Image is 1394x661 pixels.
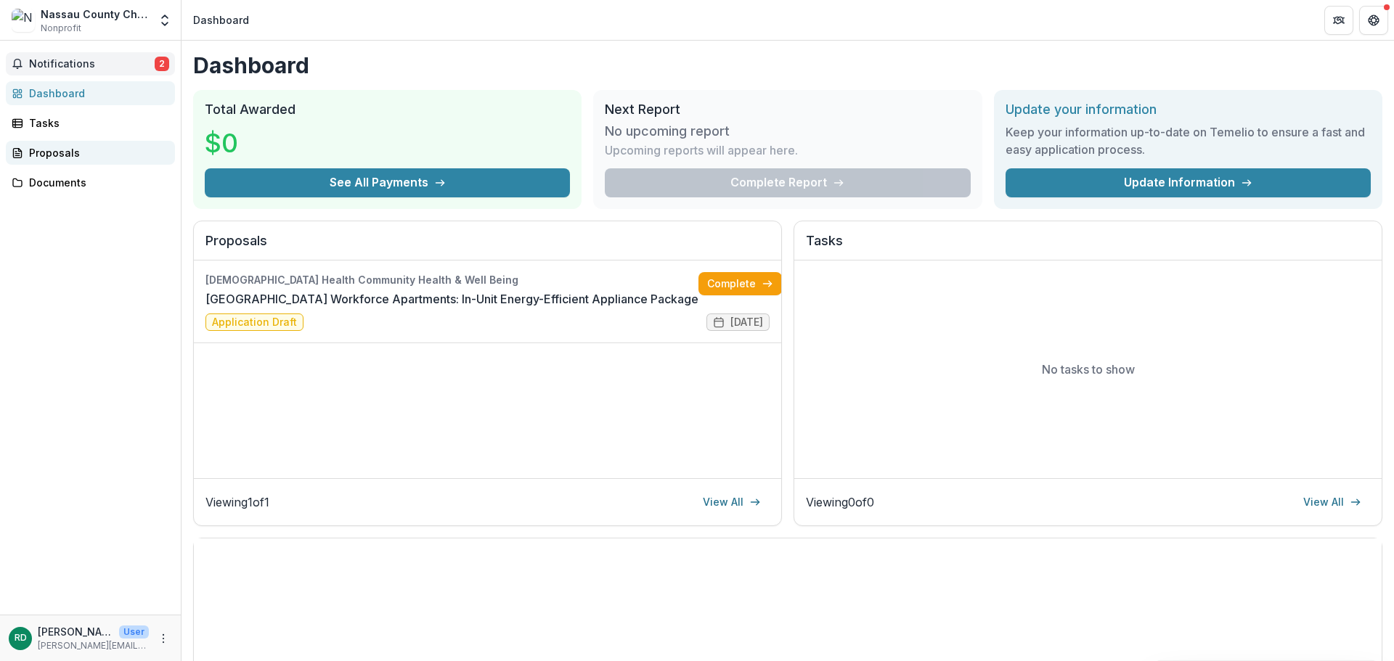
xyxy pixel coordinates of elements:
h2: Next Report [605,102,970,118]
a: [GEOGRAPHIC_DATA] Workforce Apartments: In-Unit Energy-Efficient Appliance Package [205,290,698,308]
p: Viewing 1 of 1 [205,493,269,511]
span: Notifications [29,58,155,70]
img: Nassau County Chamber of Commerce [12,9,35,32]
button: Notifications2 [6,52,175,75]
p: Viewing 0 of 0 [806,493,874,511]
span: 2 [155,57,169,71]
a: Documents [6,171,175,194]
a: Update Information [1006,168,1371,197]
button: More [155,630,172,647]
div: Dashboard [193,12,249,28]
p: [PERSON_NAME][EMAIL_ADDRESS][DOMAIN_NAME] [38,639,149,652]
button: Get Help [1359,6,1388,35]
h1: Dashboard [193,52,1382,78]
div: Proposals [29,145,163,160]
h2: Update your information [1006,102,1371,118]
h3: Keep your information up-to-date on Temelio to ensure a fast and easy application process. [1006,123,1371,158]
span: Nonprofit [41,22,81,35]
button: Open entity switcher [155,6,175,35]
p: User [119,625,149,639]
a: Dashboard [6,81,175,105]
p: No tasks to show [1042,361,1135,378]
h3: No upcoming report [605,123,730,139]
h2: Proposals [205,233,770,260]
a: Proposals [6,141,175,165]
button: Partners [1324,6,1353,35]
div: Nassau County Chamber of Commerce [41,7,149,22]
a: View All [694,490,770,514]
a: Complete [698,272,782,295]
div: Tasks [29,115,163,131]
p: [PERSON_NAME] [38,624,113,639]
div: Documents [29,175,163,190]
div: Dashboard [29,86,163,101]
div: Regina Duncan [15,633,27,643]
p: Upcoming reports will appear here. [605,141,798,159]
a: Tasks [6,111,175,135]
a: View All [1295,490,1370,514]
h2: Tasks [806,233,1370,260]
nav: breadcrumb [187,9,255,30]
